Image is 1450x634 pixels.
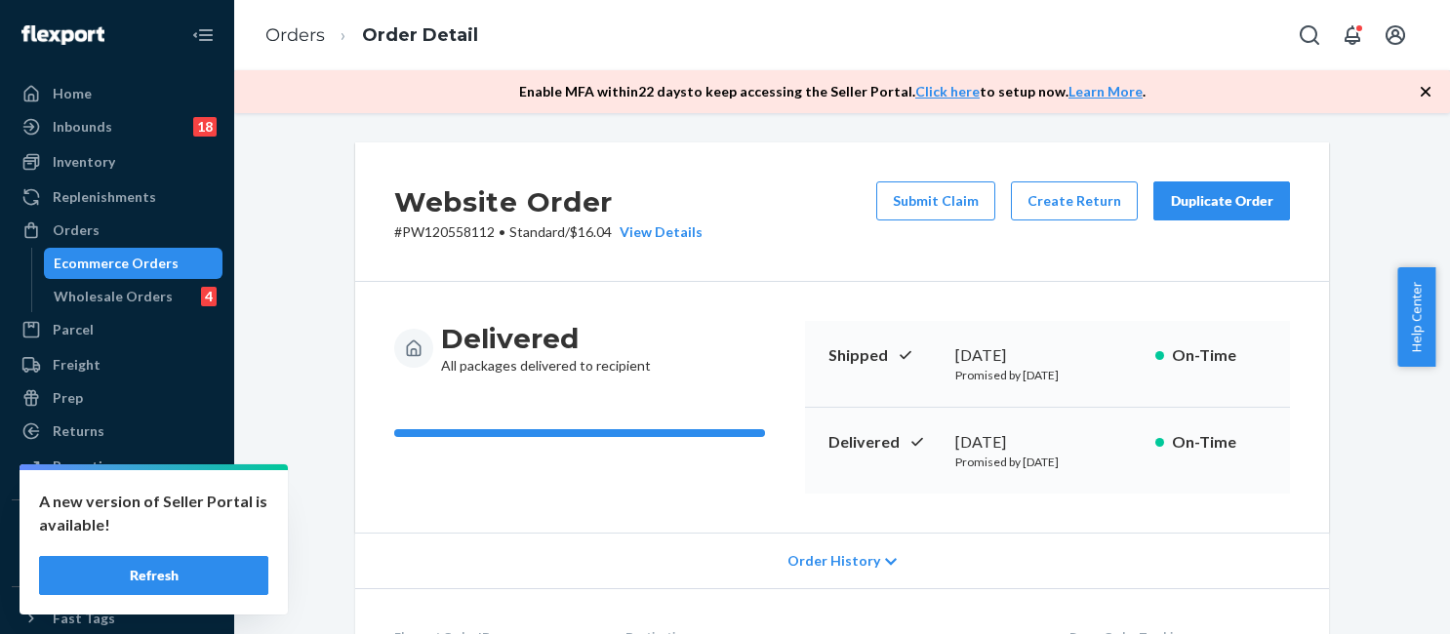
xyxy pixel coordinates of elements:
[265,24,325,46] a: Orders
[12,416,222,447] a: Returns
[183,16,222,55] button: Close Navigation
[12,78,222,109] a: Home
[955,344,1140,367] div: [DATE]
[53,456,118,476] div: Reporting
[394,222,703,242] p: # PW120558112 / $16.04
[53,388,83,408] div: Prep
[53,187,156,207] div: Replenishments
[509,223,565,240] span: Standard
[915,83,980,99] a: Click here
[21,25,104,45] img: Flexport logo
[53,152,115,172] div: Inventory
[1068,83,1143,99] a: Learn More
[12,349,222,380] a: Freight
[876,181,995,220] button: Submit Claim
[44,248,223,279] a: Ecommerce Orders
[12,451,222,482] a: Reporting
[828,344,940,367] p: Shipped
[441,321,651,376] div: All packages delivered to recipient
[1376,16,1415,55] button: Open account menu
[12,111,222,142] a: Inbounds18
[53,117,112,137] div: Inbounds
[12,146,222,178] a: Inventory
[1397,267,1435,367] button: Help Center
[54,254,179,273] div: Ecommerce Orders
[12,215,222,246] a: Orders
[12,603,222,634] button: Fast Tags
[250,7,494,64] ol: breadcrumbs
[53,355,101,375] div: Freight
[787,551,880,571] span: Order History
[1172,431,1267,454] p: On-Time
[39,556,268,595] button: Refresh
[53,421,104,441] div: Returns
[53,220,100,240] div: Orders
[201,287,217,306] div: 4
[362,24,478,46] a: Order Detail
[12,382,222,414] a: Prep
[53,320,94,339] div: Parcel
[53,609,115,628] div: Fast Tags
[1153,181,1290,220] button: Duplicate Order
[12,555,222,578] a: Add Integration
[955,367,1140,383] p: Promised by [DATE]
[955,454,1140,470] p: Promised by [DATE]
[1326,575,1430,624] iframe: Opens a widget where you can chat to one of our agents
[499,223,505,240] span: •
[1170,191,1273,211] div: Duplicate Order
[44,281,223,312] a: Wholesale Orders4
[1172,344,1267,367] p: On-Time
[441,321,651,356] h3: Delivered
[394,181,703,222] h2: Website Order
[612,222,703,242] button: View Details
[53,84,92,103] div: Home
[1290,16,1329,55] button: Open Search Box
[193,117,217,137] div: 18
[828,431,940,454] p: Delivered
[12,314,222,345] a: Parcel
[39,490,268,536] p: A new version of Seller Portal is available!
[519,82,1146,101] p: Enable MFA within 22 days to keep accessing the Seller Portal. to setup now. .
[12,181,222,213] a: Replenishments
[955,431,1140,454] div: [DATE]
[1011,181,1138,220] button: Create Return
[54,287,173,306] div: Wholesale Orders
[1333,16,1372,55] button: Open notifications
[12,516,222,547] button: Integrations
